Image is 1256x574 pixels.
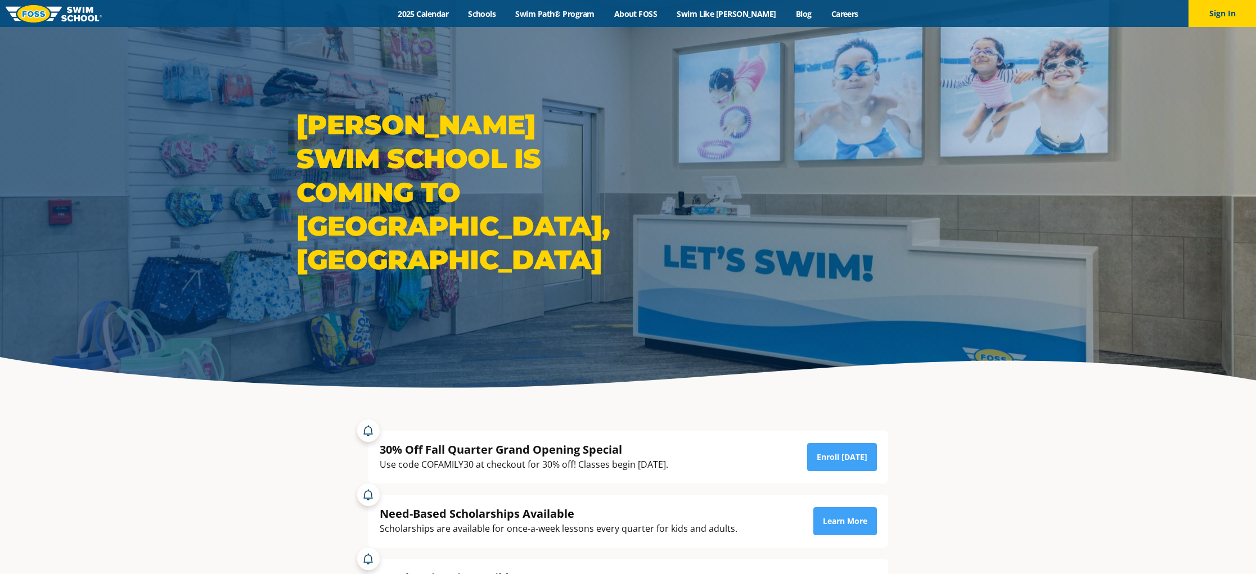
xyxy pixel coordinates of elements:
[807,443,877,471] a: Enroll [DATE]
[380,457,668,472] div: Use code COFAMILY30 at checkout for 30% off! Classes begin [DATE].
[296,108,623,277] h1: [PERSON_NAME] Swim School is coming to [GEOGRAPHIC_DATA], [GEOGRAPHIC_DATA]
[458,8,506,19] a: Schools
[786,8,821,19] a: Blog
[6,5,102,22] img: FOSS Swim School Logo
[821,8,868,19] a: Careers
[667,8,786,19] a: Swim Like [PERSON_NAME]
[380,506,737,521] div: Need-Based Scholarships Available
[388,8,458,19] a: 2025 Calendar
[380,442,668,457] div: 30% Off Fall Quarter Grand Opening Special
[380,521,737,536] div: Scholarships are available for once-a-week lessons every quarter for kids and adults.
[604,8,667,19] a: About FOSS
[813,507,877,535] a: Learn More
[506,8,604,19] a: Swim Path® Program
